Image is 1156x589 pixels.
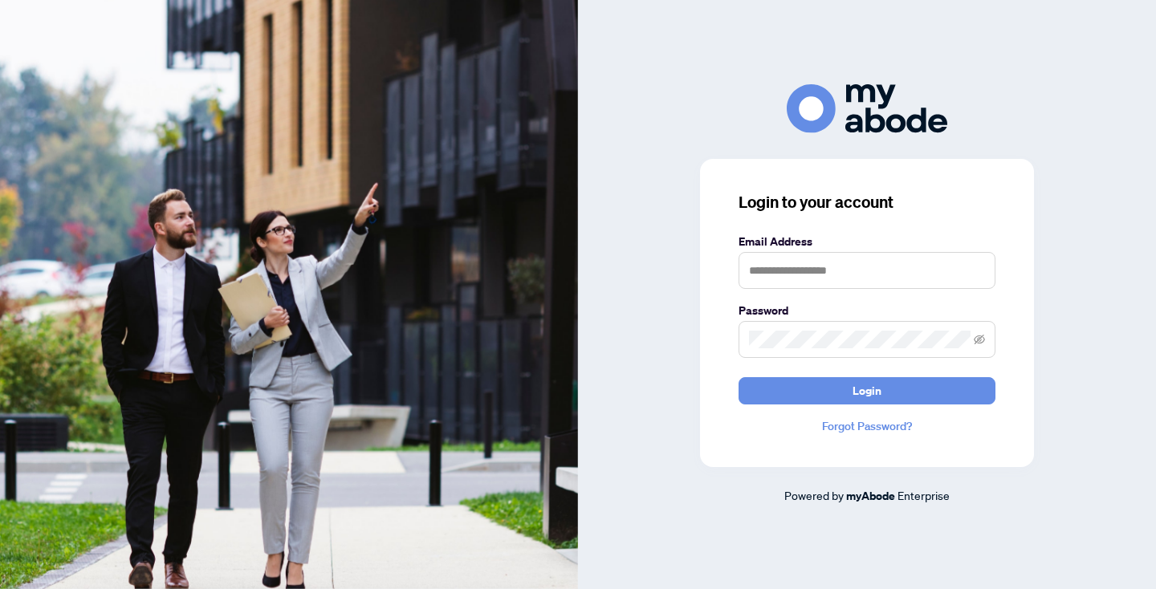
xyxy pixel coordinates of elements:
a: myAbode [846,487,895,505]
button: Login [739,377,995,404]
img: ma-logo [787,84,947,133]
h3: Login to your account [739,191,995,213]
span: Login [853,378,881,404]
span: Powered by [784,488,844,502]
span: eye-invisible [974,334,985,345]
span: Enterprise [898,488,950,502]
label: Email Address [739,233,995,250]
a: Forgot Password? [739,417,995,435]
label: Password [739,302,995,319]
